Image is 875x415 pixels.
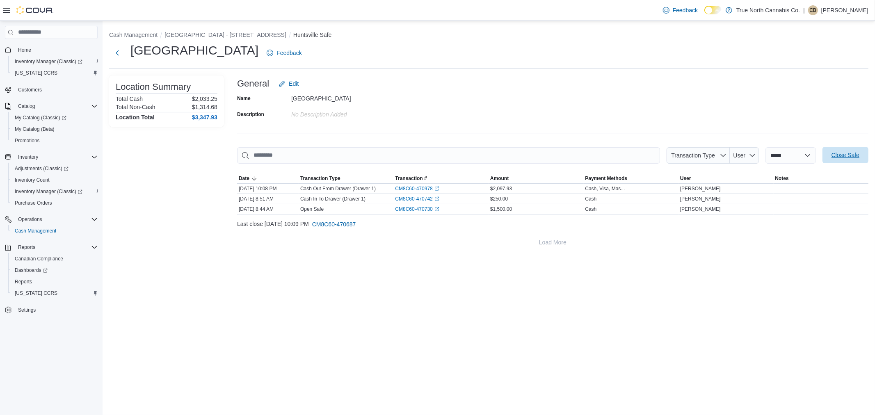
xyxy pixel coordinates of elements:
[312,220,356,228] span: CM8C60-470687
[585,196,597,202] div: Cash
[15,152,41,162] button: Inventory
[821,5,868,15] p: [PERSON_NAME]
[237,194,299,204] div: [DATE] 8:51 AM
[300,196,366,202] p: Cash In To Drawer (Drawer 1)
[11,187,86,196] a: Inventory Manager (Classic)
[11,288,61,298] a: [US_STATE] CCRS
[15,305,39,315] a: Settings
[2,214,101,225] button: Operations
[11,124,98,134] span: My Catalog (Beta)
[8,225,101,237] button: Cash Management
[18,216,42,223] span: Operations
[539,238,567,246] span: Load More
[584,173,679,183] button: Payment Methods
[8,186,101,197] a: Inventory Manager (Classic)
[18,307,36,313] span: Settings
[109,32,158,38] button: Cash Management
[660,2,701,18] a: Feedback
[434,196,439,201] svg: External link
[116,82,191,92] h3: Location Summary
[18,47,31,53] span: Home
[11,254,66,264] a: Canadian Compliance
[116,114,155,121] h4: Location Total
[11,175,98,185] span: Inventory Count
[15,101,98,111] span: Catalog
[237,204,299,214] div: [DATE] 8:44 AM
[395,196,439,202] a: CM8C60-470742External link
[15,188,82,195] span: Inventory Manager (Classic)
[237,111,264,118] label: Description
[679,173,774,183] button: User
[434,186,439,191] svg: External link
[11,198,98,208] span: Purchase Orders
[667,147,730,164] button: Transaction Type
[109,31,868,41] nav: An example of EuiBreadcrumbs
[8,123,101,135] button: My Catalog (Beta)
[11,277,35,287] a: Reports
[11,277,98,287] span: Reports
[276,49,302,57] span: Feedback
[11,226,98,236] span: Cash Management
[704,6,722,14] input: Dark Mode
[11,164,72,173] a: Adjustments (Classic)
[730,147,759,164] button: User
[8,163,101,174] a: Adjustments (Classic)
[15,214,46,224] button: Operations
[11,124,58,134] a: My Catalog (Beta)
[8,112,101,123] a: My Catalog (Classic)
[15,255,63,262] span: Canadian Compliance
[15,200,52,206] span: Purchase Orders
[2,242,101,253] button: Reports
[291,108,401,118] div: No Description added
[237,147,660,164] input: This is a search bar. As you type, the results lower in the page will automatically filter.
[237,234,868,251] button: Load More
[8,287,101,299] button: [US_STATE] CCRS
[15,137,40,144] span: Promotions
[164,32,286,38] button: [GEOGRAPHIC_DATA] - [STREET_ADDRESS]
[11,113,98,123] span: My Catalog (Classic)
[5,41,98,337] nav: Complex example
[8,197,101,209] button: Purchase Orders
[395,175,427,182] span: Transaction #
[15,45,98,55] span: Home
[15,70,57,76] span: [US_STATE] CCRS
[192,114,217,121] h4: $3,347.93
[736,5,800,15] p: True North Cannabis Co.
[2,100,101,112] button: Catalog
[15,152,98,162] span: Inventory
[15,214,98,224] span: Operations
[490,206,512,212] span: $1,500.00
[395,206,439,212] a: CM8C60-470730External link
[490,185,512,192] span: $2,097.93
[11,254,98,264] span: Canadian Compliance
[11,198,55,208] a: Purchase Orders
[11,68,61,78] a: [US_STATE] CCRS
[11,226,59,236] a: Cash Management
[289,80,299,88] span: Edit
[237,95,251,102] label: Name
[2,84,101,96] button: Customers
[11,57,98,66] span: Inventory Manager (Classic)
[15,278,32,285] span: Reports
[11,136,98,146] span: Promotions
[276,75,302,92] button: Edit
[300,185,376,192] p: Cash Out From Drawer (Drawer 1)
[18,87,42,93] span: Customers
[395,185,439,192] a: CM8C60-470978External link
[237,184,299,194] div: [DATE] 10:08 PM
[15,177,50,183] span: Inventory Count
[671,152,715,159] span: Transaction Type
[11,68,98,78] span: Washington CCRS
[8,265,101,276] a: Dashboards
[109,45,126,61] button: Next
[394,173,489,183] button: Transaction #
[8,174,101,186] button: Inventory Count
[291,92,401,102] div: [GEOGRAPHIC_DATA]
[832,151,859,159] span: Close Safe
[8,67,101,79] button: [US_STATE] CCRS
[490,175,509,182] span: Amount
[2,304,101,316] button: Settings
[8,276,101,287] button: Reports
[239,175,249,182] span: Date
[16,6,53,14] img: Cova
